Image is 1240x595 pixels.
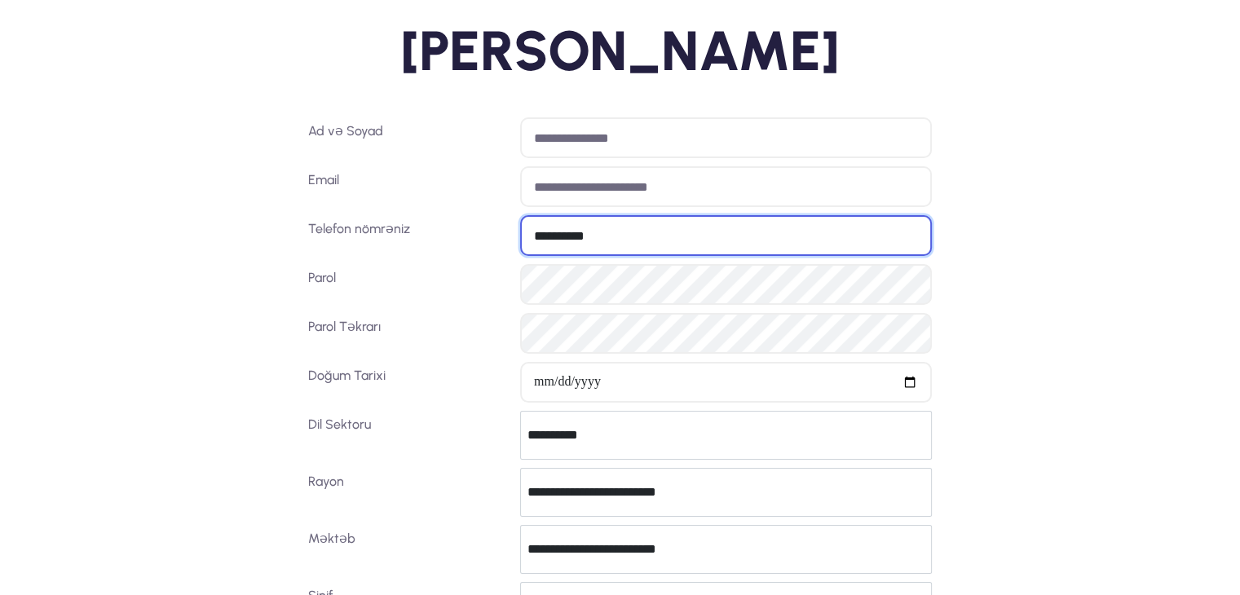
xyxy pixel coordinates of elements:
label: Rayon [302,468,514,517]
label: Parol [302,264,514,305]
label: Doğum Tarixi [302,362,514,403]
label: Ad və Soyad [302,117,514,158]
label: Telefon nömrəniz [302,215,514,256]
label: Email [302,166,514,207]
label: Dil Sektoru [302,411,514,460]
h2: [PERSON_NAME] [149,16,1091,85]
label: Parol Təkrarı [302,313,514,354]
label: Məktəb [302,525,514,574]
